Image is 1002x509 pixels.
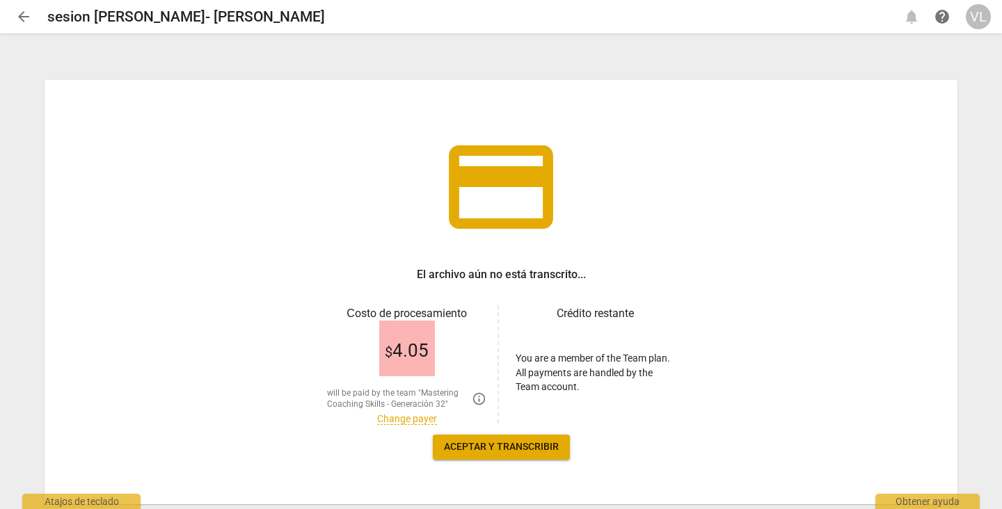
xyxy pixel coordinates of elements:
button: VL [966,4,991,29]
h2: sesion [PERSON_NAME]- [PERSON_NAME] [47,8,325,26]
span: help [934,8,951,25]
span: arrow_back [15,8,32,25]
span: will be paid by the team "Mastering Coaching Skills - Generación 32" [327,387,466,410]
span: 4.05 [385,341,429,362]
span: Aceptar y transcribir [444,440,559,454]
h3: El archivo aún no está transcrito... [417,266,586,283]
div: Obtener ayuda [875,494,980,509]
div: Atajos de teclado [22,494,141,509]
button: Aceptar y transcribir [433,435,570,460]
a: Obtener ayuda [930,4,955,29]
span: credit_card [438,124,564,250]
p: You are a member of the Team plan. All payments are handled by the Team account. [516,351,675,394]
h3: Crédito restante [516,305,675,322]
h3: Сosto de procesamiento [327,305,486,322]
span: You are over your transcription quota. Please, contact the team administrator Mastering Coaching ... [472,391,486,406]
span: $ [385,344,392,360]
a: Change payer [377,413,437,425]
